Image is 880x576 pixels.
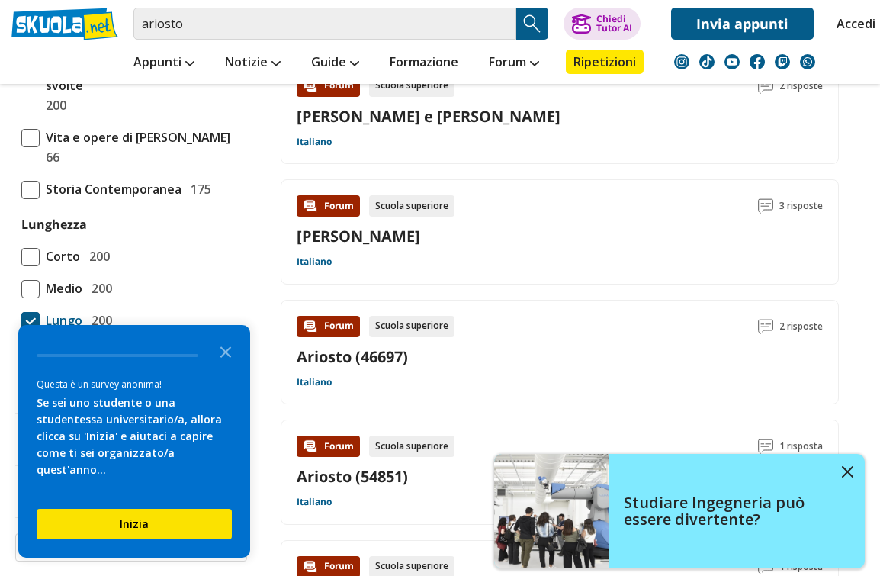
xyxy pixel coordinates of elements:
[297,466,408,487] a: Ariosto (54851)
[133,8,516,40] input: Cerca appunti, riassunti o versioni
[369,195,454,217] div: Scuola superiore
[779,316,823,337] span: 2 risposte
[297,76,360,97] div: Forum
[494,454,865,568] a: Studiare Ingegneria può essere divertente?
[40,179,181,199] span: Storia Contemporanea
[779,76,823,97] span: 2 risposte
[210,336,241,366] button: Close the survey
[85,311,112,330] span: 200
[221,50,284,77] a: Notizie
[18,325,250,558] div: Survey
[521,12,544,35] img: Cerca appunti, riassunti o versioni
[724,54,740,69] img: youtube
[297,376,332,388] a: Italiano
[185,179,211,199] span: 175
[303,319,318,334] img: Forum contenuto
[303,198,318,214] img: Forum contenuto
[297,195,360,217] div: Forum
[758,439,773,454] img: Commenti lettura
[516,8,548,40] button: Search Button
[297,136,332,148] a: Italiano
[37,394,232,478] div: Se sei uno studente o una studentessa universitario/a, allora clicca su 'Inizia' e aiutaci a capi...
[671,8,814,40] a: Invia appunti
[130,50,198,77] a: Appunti
[779,436,823,457] span: 1 risposta
[369,436,454,457] div: Scuola superiore
[369,316,454,337] div: Scuola superiore
[842,466,853,478] img: close
[307,50,363,77] a: Guide
[15,533,247,562] button: Rimuovi filtri (1)
[37,377,232,391] div: Questa è un survey anonima!
[596,14,632,33] div: Chiedi Tutor AI
[369,76,454,97] div: Scuola superiore
[624,494,830,528] h4: Studiare Ingegneria può essere divertente?
[40,278,82,298] span: Medio
[800,54,815,69] img: WhatsApp
[485,50,543,77] a: Forum
[674,54,689,69] img: instagram
[297,316,360,337] div: Forum
[775,54,790,69] img: twitch
[303,559,318,574] img: Forum contenuto
[750,54,765,69] img: facebook
[40,95,66,115] span: 200
[297,106,560,127] a: [PERSON_NAME] e [PERSON_NAME]
[297,436,360,457] div: Forum
[758,79,773,94] img: Commenti lettura
[758,319,773,334] img: Commenti lettura
[386,50,462,77] a: Formazione
[40,311,82,330] span: Lungo
[85,278,112,298] span: 200
[303,439,318,454] img: Forum contenuto
[40,246,80,266] span: Corto
[297,346,408,367] a: Ariosto (46697)
[40,147,59,167] span: 66
[21,216,87,233] label: Lunghezza
[837,8,869,40] a: Accedi
[566,50,644,74] a: Ripetizioni
[758,198,773,214] img: Commenti lettura
[297,226,420,246] a: [PERSON_NAME]
[40,127,230,147] span: Vita e opere di [PERSON_NAME]
[779,195,823,217] span: 3 risposte
[297,256,332,268] a: Italiano
[699,54,715,69] img: tiktok
[303,79,318,94] img: Forum contenuto
[83,246,110,266] span: 200
[297,496,332,508] a: Italiano
[564,8,641,40] button: ChiediTutor AI
[37,509,232,539] button: Inizia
